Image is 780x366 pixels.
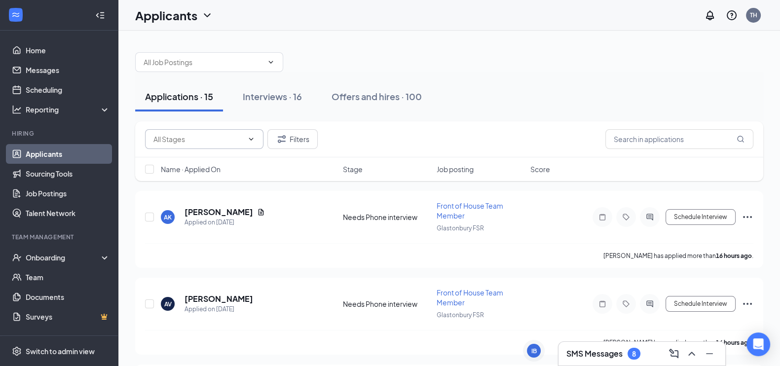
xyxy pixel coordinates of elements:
[145,90,213,103] div: Applications · 15
[164,213,172,221] div: AK
[11,10,21,20] svg: WorkstreamLogo
[632,350,636,358] div: 8
[243,90,302,103] div: Interviews · 16
[267,129,318,149] button: Filter Filters
[620,213,632,221] svg: Tag
[530,164,550,174] span: Score
[596,213,608,221] svg: Note
[26,346,95,356] div: Switch to admin view
[343,212,431,222] div: Needs Phone interview
[644,213,656,221] svg: ActiveChat
[26,253,102,262] div: Onboarding
[596,300,608,308] svg: Note
[437,311,484,319] span: Glastonbury FSR
[12,105,22,114] svg: Analysis
[437,224,484,232] span: Glastonbury FSR
[247,135,255,143] svg: ChevronDown
[185,207,253,218] h5: [PERSON_NAME]
[26,60,110,80] a: Messages
[603,338,753,347] p: [PERSON_NAME] has applied more than .
[257,208,265,216] svg: Document
[716,339,752,346] b: 16 hours ago
[746,332,770,356] div: Open Intercom Messenger
[737,135,744,143] svg: MagnifyingGlass
[26,80,110,100] a: Scheduling
[666,346,682,362] button: ComposeMessage
[716,252,752,259] b: 16 hours ago
[135,7,197,24] h1: Applicants
[26,203,110,223] a: Talent Network
[343,164,363,174] span: Stage
[742,298,753,310] svg: Ellipses
[26,105,111,114] div: Reporting
[686,348,698,360] svg: ChevronUp
[702,346,717,362] button: Minimize
[26,287,110,307] a: Documents
[164,300,172,308] div: AV
[437,288,503,307] span: Front of House Team Member
[26,307,110,327] a: SurveysCrown
[144,57,263,68] input: All Job Postings
[531,347,537,355] div: IB
[332,90,422,103] div: Offers and hires · 100
[185,218,265,227] div: Applied on [DATE]
[620,300,632,308] svg: Tag
[343,299,431,309] div: Needs Phone interview
[12,346,22,356] svg: Settings
[684,346,700,362] button: ChevronUp
[742,211,753,223] svg: Ellipses
[566,348,623,359] h3: SMS Messages
[185,293,253,304] h5: [PERSON_NAME]
[267,58,275,66] svg: ChevronDown
[26,144,110,164] a: Applicants
[666,209,736,225] button: Schedule Interview
[26,267,110,287] a: Team
[185,304,253,314] div: Applied on [DATE]
[153,134,243,145] input: All Stages
[276,133,288,145] svg: Filter
[201,9,213,21] svg: ChevronDown
[704,348,715,360] svg: Minimize
[668,348,680,360] svg: ComposeMessage
[95,10,105,20] svg: Collapse
[603,252,753,260] p: [PERSON_NAME] has applied more than .
[161,164,221,174] span: Name · Applied On
[12,253,22,262] svg: UserCheck
[666,296,736,312] button: Schedule Interview
[644,300,656,308] svg: ActiveChat
[750,11,757,19] div: TH
[605,129,753,149] input: Search in applications
[12,233,108,241] div: Team Management
[437,164,474,174] span: Job posting
[26,183,110,203] a: Job Postings
[26,164,110,183] a: Sourcing Tools
[437,201,503,220] span: Front of House Team Member
[704,9,716,21] svg: Notifications
[26,40,110,60] a: Home
[12,129,108,138] div: Hiring
[726,9,738,21] svg: QuestionInfo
